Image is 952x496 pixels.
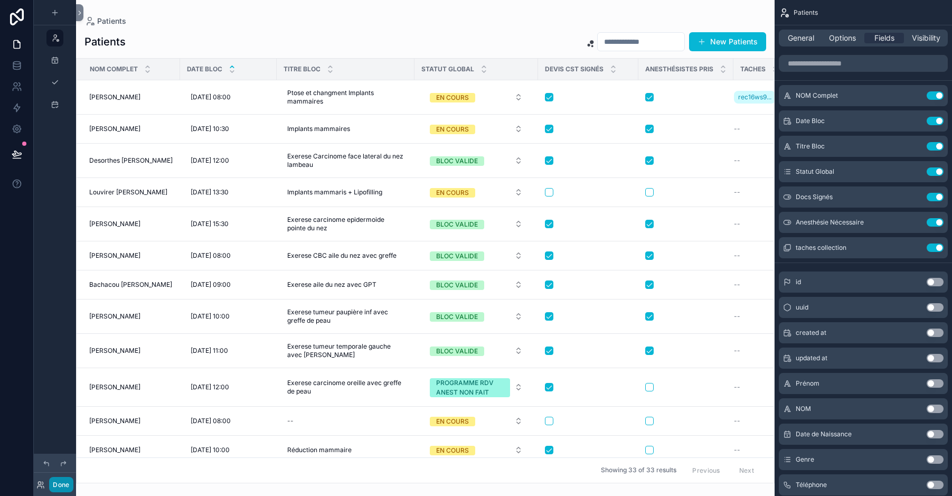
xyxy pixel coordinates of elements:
[436,125,469,134] div: EN COURS
[89,251,174,260] a: [PERSON_NAME]
[191,188,229,196] span: [DATE] 13:30
[89,251,140,260] span: [PERSON_NAME]
[645,65,713,73] span: Anesthésistes Pris
[734,251,800,260] a: --
[874,33,894,43] span: Fields
[796,405,811,413] span: NOM
[191,93,231,101] span: [DATE] 08:00
[796,142,825,151] span: Titre Bloc
[191,125,229,133] span: [DATE] 10:30
[186,120,270,137] a: [DATE] 10:30
[796,455,814,464] span: Genre
[191,251,231,260] span: [DATE] 08:00
[89,417,174,425] a: [PERSON_NAME]
[186,276,270,293] a: [DATE] 09:00
[283,120,408,137] a: Implants mammaires
[186,379,270,396] a: [DATE] 12:00
[89,280,172,289] span: Bachacou [PERSON_NAME]
[186,413,270,429] a: [DATE] 08:00
[421,246,532,266] a: Select Button
[287,152,404,169] span: Exerese Carcinome face lateral du nez lambeau
[421,182,532,202] a: Select Button
[186,152,270,169] a: [DATE] 12:00
[89,383,140,391] span: [PERSON_NAME]
[421,87,532,107] a: Select Button
[191,347,228,355] span: [DATE] 11:00
[545,65,604,73] span: Devis CST Signés
[734,188,800,196] a: --
[89,156,173,165] span: Desorthes [PERSON_NAME]
[90,65,138,73] span: NOM Complet
[796,329,826,337] span: created at
[421,65,474,73] span: Statut Global
[421,372,532,402] a: Select Button
[421,119,531,138] button: Select Button
[186,308,270,325] a: [DATE] 10:00
[89,446,174,454] a: [PERSON_NAME]
[421,306,532,326] a: Select Button
[89,188,174,196] a: Louvirer [PERSON_NAME]
[421,214,532,234] a: Select Button
[601,466,676,475] span: Showing 33 of 33 results
[186,247,270,264] a: [DATE] 08:00
[734,280,740,289] span: --
[734,125,740,133] span: --
[436,446,469,455] div: EN COURS
[796,354,827,362] span: updated at
[89,347,140,355] span: [PERSON_NAME]
[796,430,852,438] span: Date de Naissance
[191,383,229,391] span: [DATE] 12:00
[191,312,230,321] span: [DATE] 10:00
[734,312,740,321] span: --
[421,119,532,139] a: Select Button
[796,244,846,252] span: taches collection
[734,188,740,196] span: --
[796,117,825,125] span: Date Bloc
[421,151,532,171] a: Select Button
[796,91,838,100] span: NOM Complet
[734,280,800,289] a: --
[283,211,408,237] a: Exerese carcinome epidermoide pointe du nez
[421,411,532,431] a: Select Button
[689,32,766,51] button: New Patients
[436,378,504,397] div: PROGRAMME RDV ANEST NON FAIT
[186,89,270,106] a: [DATE] 08:00
[97,16,126,26] span: Patients
[191,417,231,425] span: [DATE] 08:00
[796,193,833,201] span: Docs Signés
[287,188,382,196] span: Implants mammaris + Lipofilling
[89,383,174,391] a: [PERSON_NAME]
[89,93,174,101] a: [PERSON_NAME]
[421,341,531,360] button: Select Button
[794,8,818,17] span: Patients
[283,304,408,329] a: Exerese tumeur paupière inf avec greffe de peau
[436,417,469,426] div: EN COURS
[734,156,740,165] span: --
[89,93,140,101] span: [PERSON_NAME]
[89,347,174,355] a: [PERSON_NAME]
[287,379,404,396] span: Exerese carcinome oreille avec greffe de peau
[436,188,469,198] div: EN COURS
[421,307,531,326] button: Select Button
[186,184,270,201] a: [DATE] 13:30
[796,379,819,388] span: Prénom
[89,446,140,454] span: [PERSON_NAME]
[283,247,408,264] a: Exerese CBC aile du nez avec greffe
[283,375,408,400] a: Exerese carcinome oreille avec greffe de peau
[287,251,397,260] span: Exerese CBC aile du nez avec greffe
[283,413,408,429] a: --
[436,312,478,322] div: BLOC VALIDE
[84,16,126,26] a: Patients
[734,446,740,454] span: --
[89,220,140,228] span: [PERSON_NAME]
[283,148,408,173] a: Exerese Carcinome face lateral du nez lambeau
[734,383,740,391] span: --
[436,347,478,356] div: BLOC VALIDE
[89,312,140,321] span: [PERSON_NAME]
[734,312,800,321] a: --
[421,151,531,170] button: Select Button
[89,156,174,165] a: Desorthes [PERSON_NAME]
[436,280,478,290] div: BLOC VALIDE
[436,220,478,229] div: BLOC VALIDE
[191,280,231,289] span: [DATE] 09:00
